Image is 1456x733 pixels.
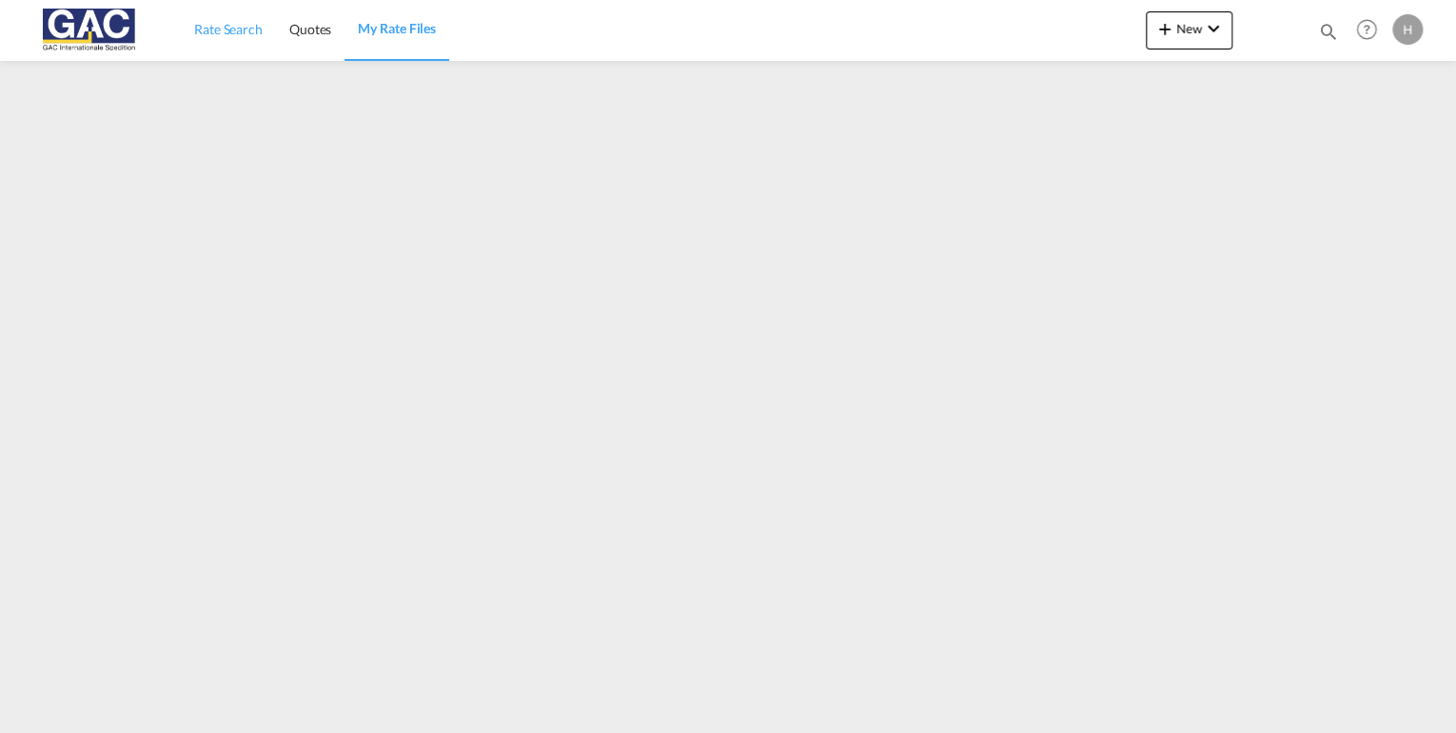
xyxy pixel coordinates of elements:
div: Help [1350,13,1392,48]
div: H [1392,14,1423,45]
span: New [1153,21,1225,36]
div: icon-magnify [1318,21,1339,50]
md-icon: icon-magnify [1318,21,1339,42]
span: Help [1350,13,1383,46]
md-icon: icon-chevron-down [1202,17,1225,40]
span: Rate Search [194,21,263,37]
md-icon: icon-plus 400-fg [1153,17,1176,40]
span: Quotes [289,21,331,37]
button: icon-plus 400-fgNewicon-chevron-down [1146,11,1232,50]
img: 9f305d00dc7b11eeb4548362177db9c3.png [29,9,157,51]
span: My Rate Files [358,20,436,36]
